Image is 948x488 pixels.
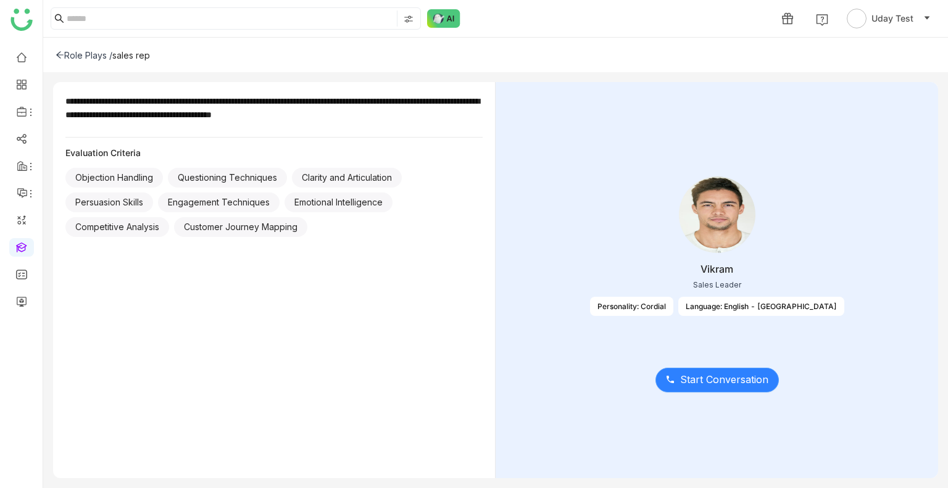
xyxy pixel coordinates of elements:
div: Vikram [701,263,733,275]
div: Personality: Cordial [590,297,673,316]
div: Language: English - [GEOGRAPHIC_DATA] [678,297,844,316]
img: search-type.svg [404,14,414,24]
div: Evaluation Criteria [65,147,483,158]
img: avatar [847,9,867,28]
div: Questioning Techniques [168,168,287,188]
img: help.svg [816,14,828,26]
div: Clarity and Articulation [292,168,402,188]
div: Objection Handling [65,168,163,188]
img: ask-buddy-normal.svg [427,9,460,28]
button: Start Conversation [655,368,779,392]
button: Uday Test [844,9,933,28]
div: Competitive Analysis [65,217,169,237]
div: sales rep [112,50,150,60]
div: Emotional Intelligence [285,192,393,212]
img: 68930212d8d78f14571aeecf [679,176,755,253]
span: Start Conversation [680,372,768,387]
div: Engagement Techniques [158,192,280,212]
div: Sales Leader [693,280,741,289]
div: Customer Journey Mapping [174,217,307,237]
div: Role Plays / [56,50,112,60]
div: Persuasion Skills [65,192,153,212]
img: logo [10,9,33,31]
span: Uday Test [871,12,913,25]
